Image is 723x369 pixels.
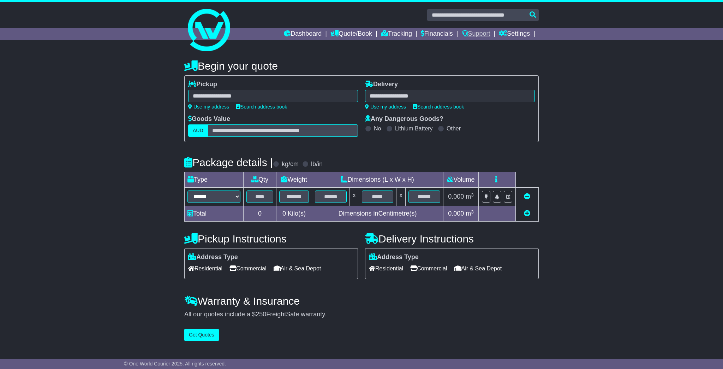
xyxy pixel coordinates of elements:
a: Use my address [365,104,406,110]
label: AUD [188,124,208,137]
h4: Warranty & Insurance [184,295,539,307]
span: Air & Sea Depot [274,263,321,274]
td: Type [185,172,244,188]
span: 0 [282,210,286,217]
sup: 3 [471,209,474,215]
h4: Begin your quote [184,60,539,72]
div: All our quotes include a $ FreightSafe warranty. [184,311,539,318]
label: No [374,125,381,132]
a: Dashboard [284,28,322,40]
span: m [466,210,474,217]
h4: Pickup Instructions [184,233,358,245]
a: Support [462,28,490,40]
h4: Delivery Instructions [365,233,539,245]
a: Financials [421,28,453,40]
h4: Package details | [184,157,273,168]
span: Commercial [410,263,447,274]
label: Lithium Battery [395,125,433,132]
label: Other [447,125,461,132]
a: Tracking [381,28,412,40]
button: Get Quotes [184,329,219,341]
label: kg/cm [282,160,299,168]
span: Commercial [229,263,266,274]
a: Use my address [188,104,229,110]
span: Air & Sea Depot [454,263,502,274]
a: Settings [499,28,530,40]
span: Residential [188,263,222,274]
label: Any Dangerous Goods? [365,115,443,123]
td: Dimensions in Centimetre(s) [312,206,443,222]
span: 0.000 [448,193,464,200]
label: Delivery [365,81,398,88]
span: 250 [256,311,266,318]
span: © One World Courier 2025. All rights reserved. [124,361,226,367]
td: Qty [244,172,276,188]
td: Volume [443,172,478,188]
td: Kilo(s) [276,206,312,222]
label: Address Type [369,253,419,261]
a: Search address book [413,104,464,110]
label: Goods Value [188,115,230,123]
span: Residential [369,263,403,274]
td: 0 [244,206,276,222]
td: Dimensions (L x W x H) [312,172,443,188]
td: x [396,188,406,206]
a: Search address book [236,104,287,110]
td: Total [185,206,244,222]
td: x [349,188,359,206]
a: Add new item [524,210,530,217]
label: lb/in [311,160,323,168]
sup: 3 [471,192,474,198]
span: 0.000 [448,210,464,217]
span: m [466,193,474,200]
td: Weight [276,172,312,188]
a: Remove this item [524,193,530,200]
label: Address Type [188,253,238,261]
a: Quote/Book [330,28,372,40]
label: Pickup [188,81,217,88]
